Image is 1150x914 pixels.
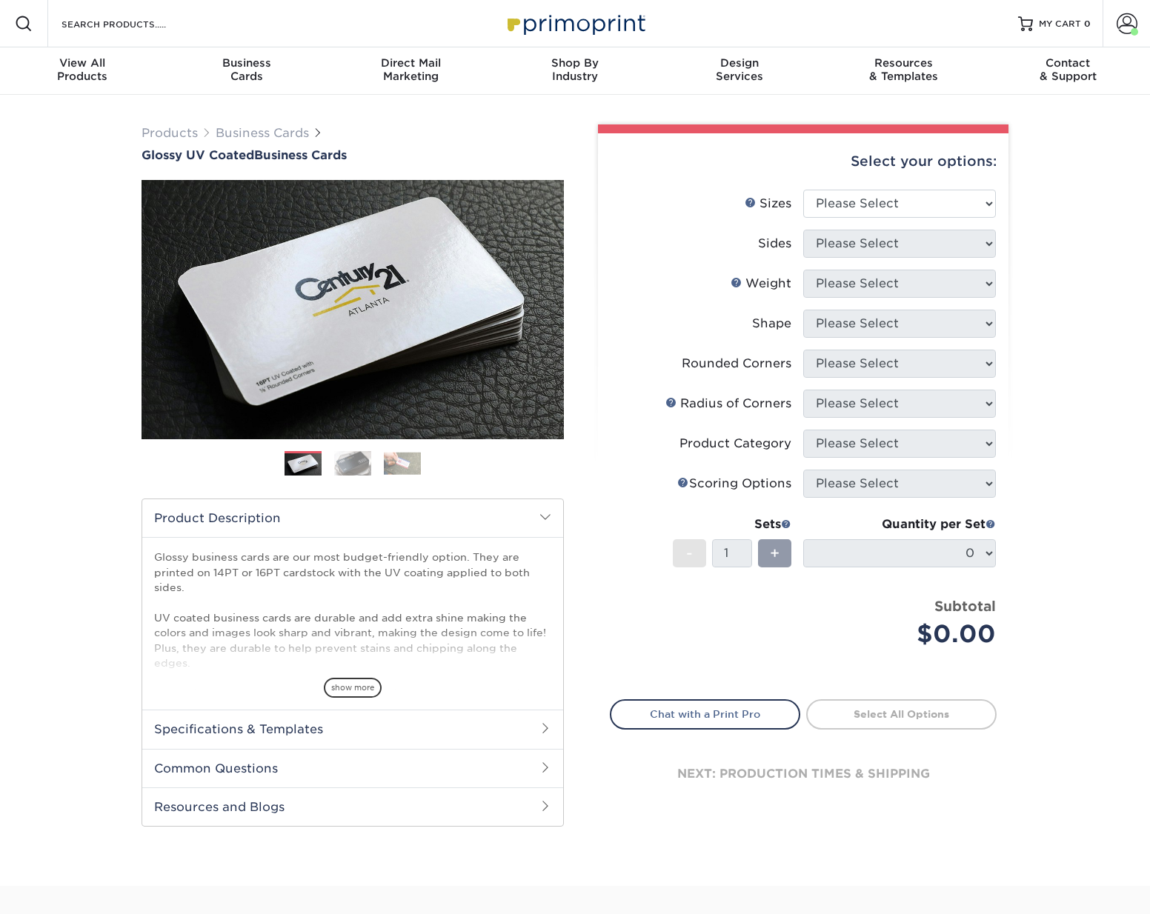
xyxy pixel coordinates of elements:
span: 0 [1084,19,1091,29]
p: Glossy business cards are our most budget-friendly option. They are printed on 14PT or 16PT cards... [154,550,551,746]
div: Quantity per Set [803,516,996,533]
div: Select your options: [610,133,997,190]
a: Resources& Templates [822,47,986,95]
h2: Product Description [142,499,563,537]
span: Glossy UV Coated [142,148,254,162]
span: Resources [822,56,986,70]
div: Rounded Corners [682,355,791,373]
a: Chat with a Print Pro [610,699,800,729]
strong: Subtotal [934,598,996,614]
span: show more [324,678,382,698]
div: Industry [493,56,657,83]
span: MY CART [1039,18,1081,30]
div: Scoring Options [677,475,791,493]
h1: Business Cards [142,148,564,162]
div: & Support [986,56,1150,83]
div: Sizes [745,195,791,213]
a: Shop ByIndustry [493,47,657,95]
img: Business Cards 01 [285,446,322,483]
div: next: production times & shipping [610,730,997,818]
a: Direct MailMarketing [328,47,493,95]
div: Cards [164,56,329,83]
h2: Specifications & Templates [142,710,563,748]
a: Products [142,126,198,140]
a: BusinessCards [164,47,329,95]
span: Business [164,56,329,70]
div: Weight [731,275,791,293]
span: Design [657,56,822,70]
input: SEARCH PRODUCTS..... [60,15,205,33]
div: Product Category [679,435,791,453]
span: + [770,542,780,564]
h2: Common Questions [142,749,563,787]
div: & Templates [822,56,986,83]
iframe: Google Customer Reviews [4,869,126,909]
span: - [686,542,693,564]
div: Marketing [328,56,493,83]
div: Shape [752,315,791,333]
img: Business Cards 02 [334,450,371,476]
div: Sets [673,516,791,533]
a: DesignServices [657,47,822,95]
div: Services [657,56,822,83]
div: $0.00 [814,616,996,652]
div: Sides [758,235,791,253]
div: Radius of Corners [665,395,791,413]
img: Glossy UV Coated 01 [142,99,564,521]
img: Primoprint [501,7,649,39]
a: Business Cards [216,126,309,140]
span: Contact [986,56,1150,70]
h2: Resources and Blogs [142,787,563,826]
a: Glossy UV CoatedBusiness Cards [142,148,564,162]
span: Direct Mail [328,56,493,70]
img: Business Cards 03 [384,452,421,475]
a: Select All Options [806,699,997,729]
span: Shop By [493,56,657,70]
a: Contact& Support [986,47,1150,95]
